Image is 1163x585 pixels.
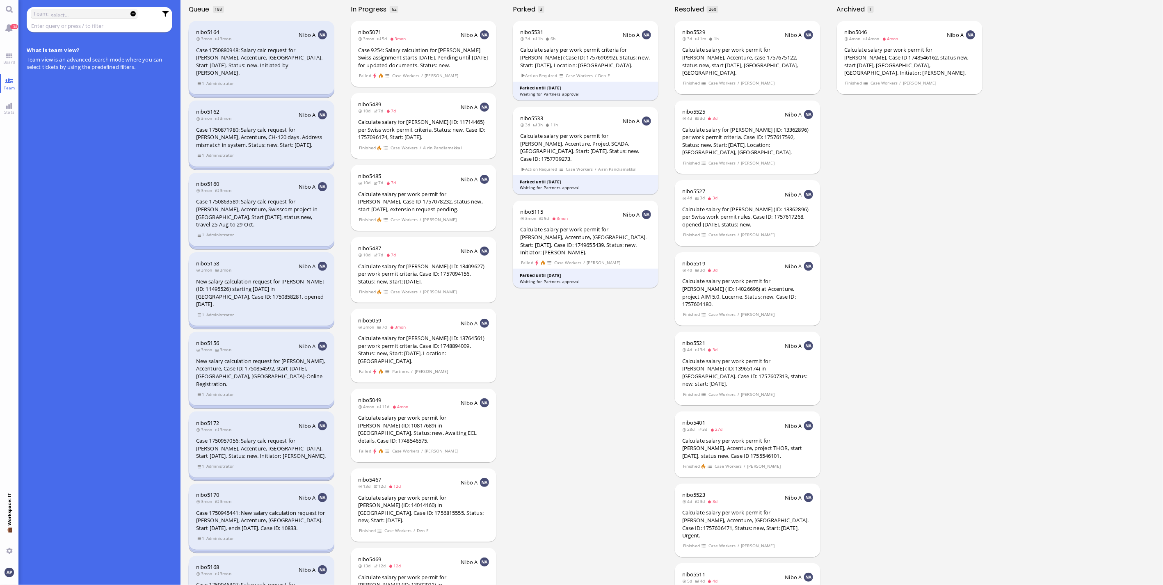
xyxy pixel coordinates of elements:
[425,72,459,79] span: [PERSON_NAME]
[358,476,381,483] a: nibo5467
[682,426,697,432] span: 28d
[682,126,813,156] div: Calculate salary for [PERSON_NAME] (ID: 13362896) per work permit criteria. Case ID: 1757617592, ...
[682,187,705,195] a: nibo5527
[386,252,399,258] span: 7d
[377,324,390,330] span: 7d
[1,59,17,65] span: Board
[785,342,802,350] span: Nibo A
[682,260,705,267] a: nibo5519
[358,28,381,36] a: nibo5071
[358,118,489,141] div: Calculate salary for [PERSON_NAME] (ID: 11714465) per Swiss work permit criteria. Status: new, Ca...
[359,216,376,223] span: Finished
[299,494,316,501] span: Nibo A
[520,272,651,279] div: Parked until [DATE]
[533,122,546,128] span: 3h
[520,185,651,191] div: Waiting for Partners approval
[837,5,868,14] span: Archived
[215,187,234,193] span: 3mon
[196,260,219,267] span: nibo5158
[695,195,708,201] span: 3d
[804,573,813,582] img: NA
[10,24,18,29] span: 138
[392,72,420,79] span: Case Workers
[196,339,219,347] span: nibo5156
[358,317,381,324] a: nibo5059
[682,491,705,498] span: nibo5523
[373,252,386,258] span: 7d
[196,419,219,427] span: nibo5172
[785,31,802,39] span: Nibo A
[804,30,813,39] img: NA
[358,334,489,365] div: Calculate salary for [PERSON_NAME] (ID: 13764561) per work permit criteria. Case ID: 1748894009, ...
[708,115,720,121] span: 3d
[741,80,775,87] span: [PERSON_NAME]
[196,357,327,388] div: New salary calculation request for [PERSON_NAME], Accenture, Case ID: 1750854592, start [DATE], [...
[206,391,234,398] span: Administrator
[206,80,234,87] span: Administrator
[299,183,316,190] span: Nibo A
[785,263,802,270] span: Nibo A
[743,463,746,470] span: /
[598,72,610,79] span: Den E
[708,231,736,238] span: Case Workers
[642,210,651,219] img: NA
[206,311,234,318] span: Administrator
[423,288,457,295] span: [PERSON_NAME]
[521,166,558,173] span: Action Required
[682,267,695,273] span: 4d
[390,36,409,41] span: 3mon
[520,85,651,91] div: Parked until [DATE]
[710,426,725,432] span: 27d
[520,215,539,221] span: 3mon
[741,311,775,318] span: [PERSON_NAME]
[461,247,478,255] span: Nibo A
[461,479,478,486] span: Nibo A
[206,152,234,159] span: Administrator
[196,311,205,318] span: view 1 items
[206,463,234,470] span: Administrator
[683,311,700,318] span: Finished
[196,108,219,115] a: nibo5162
[708,267,720,273] span: 3d
[390,288,418,295] span: Case Workers
[521,72,558,79] span: Action Required
[863,36,882,41] span: 4mon
[196,28,219,36] span: nibo5164
[594,72,597,79] span: /
[583,259,585,266] span: /
[299,111,316,119] span: Nibo A
[196,391,205,398] span: view 1 items
[414,368,448,375] span: [PERSON_NAME]
[196,437,327,460] div: Case 1750957056: Salary calc request for [PERSON_NAME], Accenture, [GEOGRAPHIC_DATA]. Start [DATE...
[27,56,173,71] p: Team view is an advanced search mode where you can select tickets by using the predefined filters.
[388,483,404,489] span: 12d
[520,46,651,69] div: Calculate salary per work permit criteria for [PERSON_NAME] (Case ID: 1757690992). Status: new. S...
[480,478,489,487] img: NA
[377,36,390,41] span: 5d
[737,391,740,398] span: /
[359,288,376,295] span: Finished
[709,36,722,41] span: 1h
[804,421,813,430] img: NA
[682,571,705,578] a: nibo5511
[947,31,964,39] span: Nibo A
[358,172,381,180] a: nibo5485
[683,231,700,238] span: Finished
[870,6,872,12] span: 1
[594,166,597,173] span: /
[215,267,234,273] span: 3mon
[196,267,215,273] span: 3mon
[419,216,422,223] span: /
[708,195,720,201] span: 3d
[196,126,327,149] div: Case 1750871980: Salary calc request for [PERSON_NAME], Accenture, CH-120 days. Address mismatch ...
[377,404,392,409] span: 11d
[682,46,813,76] div: Calculate salary per work permit for [PERSON_NAME], Accenture, case 1757675122, status new, start...
[520,279,651,285] div: Waiting for Partners approval
[411,368,414,375] span: /
[358,190,489,213] div: Calculate salary per work permit for [PERSON_NAME], Case ID 1757078232, status new, start [DATE],...
[318,493,327,502] img: NA
[533,36,546,41] span: 1h
[215,36,234,41] span: 3mon
[33,9,48,18] label: Team:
